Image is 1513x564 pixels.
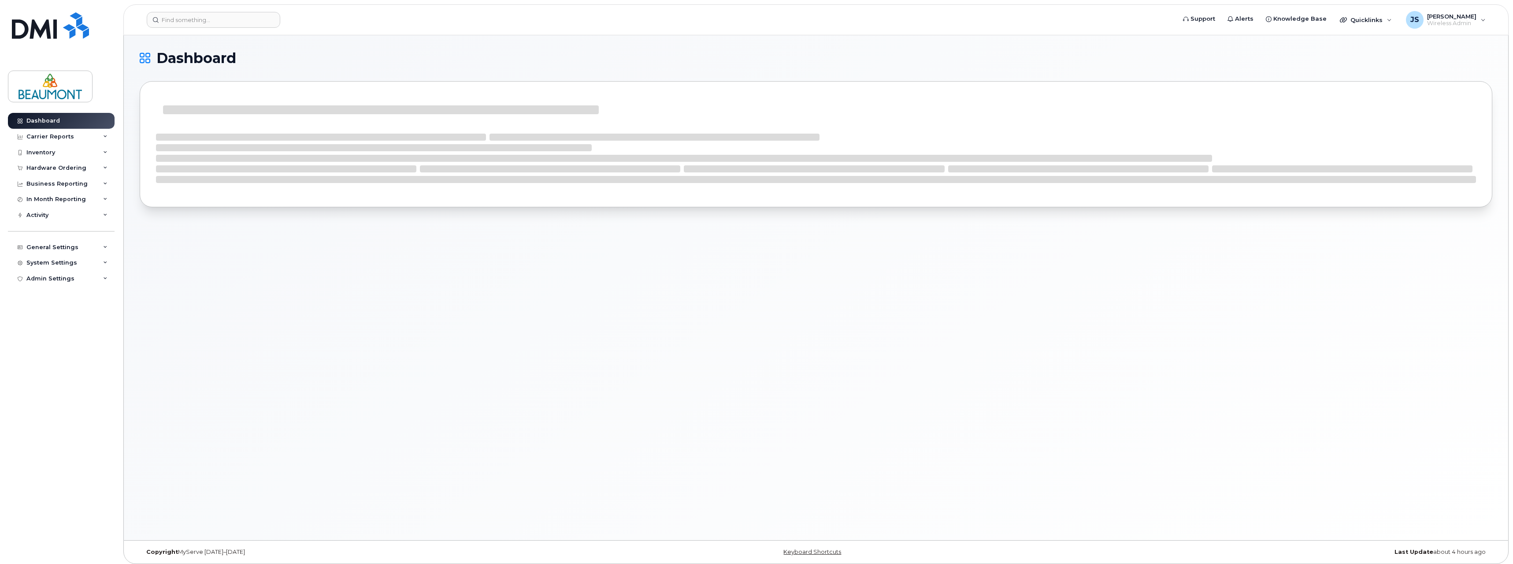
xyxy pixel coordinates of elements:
strong: Copyright [146,549,178,555]
div: about 4 hours ago [1042,549,1492,556]
a: Keyboard Shortcuts [783,549,841,555]
strong: Last Update [1394,549,1433,555]
div: MyServe [DATE]–[DATE] [140,549,590,556]
span: Dashboard [156,52,236,65]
